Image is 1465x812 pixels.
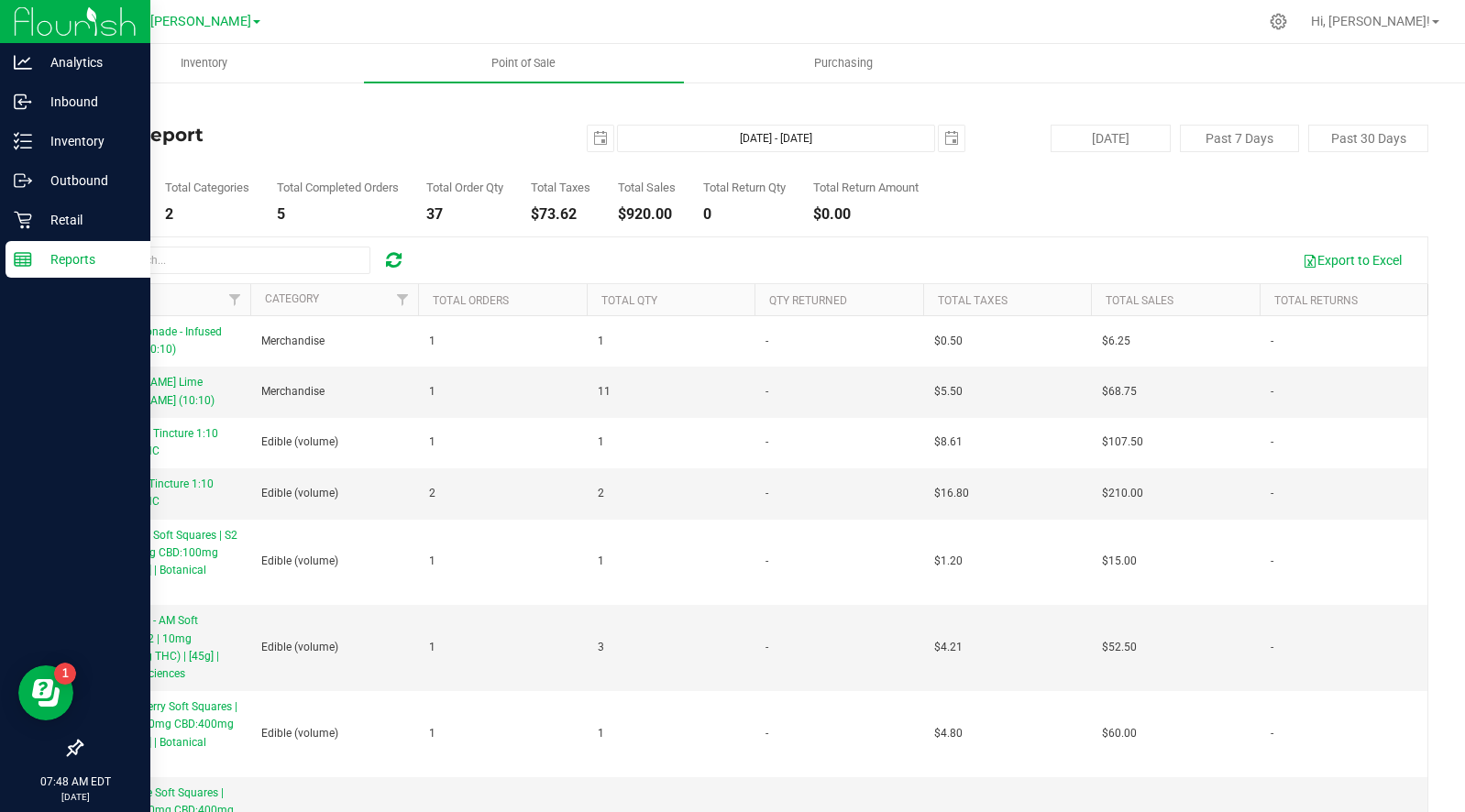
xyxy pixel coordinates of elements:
[813,207,919,222] div: $0.00
[766,639,768,656] span: -
[938,294,1008,307] a: Total Taxes
[934,485,969,502] span: $16.80
[1271,433,1273,451] span: -
[433,294,509,307] a: Total Orders
[789,55,898,71] span: Purchasing
[1102,485,1143,502] span: $210.00
[429,433,435,451] span: 1
[934,553,963,570] span: $1.20
[265,292,319,305] a: Category
[32,209,142,231] p: Retail
[156,55,252,71] span: Inventory
[598,639,604,656] span: 3
[32,91,142,113] p: Inbound
[934,433,963,451] span: $8.61
[429,725,435,742] span: 1
[467,55,580,71] span: Point of Sale
[1311,14,1430,28] span: Hi, [PERSON_NAME]!
[1180,125,1300,152] button: Past 7 Days
[8,774,142,790] p: 07:48 AM EDT
[388,284,418,315] a: Filter
[93,614,219,680] span: Citrus Burst - AM Soft Squares | S2 | 10mg CBD:100mg THC) | [45g] | Botanical Sciences
[93,427,218,457] span: Peppermint Tincture 1:10 1200mg THC
[598,553,604,570] span: 1
[766,553,768,570] span: -
[14,93,32,111] inline-svg: Inbound
[703,207,786,222] div: 0
[598,333,604,350] span: 1
[165,207,249,222] div: 2
[766,333,768,350] span: -
[219,284,249,315] a: Filter
[934,639,963,656] span: $4.21
[598,383,611,401] span: 11
[766,433,768,451] span: -
[598,433,604,451] span: 1
[939,126,964,151] span: select
[44,44,364,82] a: Inventory
[684,44,1004,82] a: Purchasing
[14,250,32,269] inline-svg: Reports
[429,383,435,401] span: 1
[429,333,435,350] span: 1
[1271,383,1273,401] span: -
[1102,333,1130,350] span: $6.25
[18,665,73,720] iframe: Resource center
[766,485,768,502] span: -
[93,325,222,356] span: 10mg Lemonade - Infused Beverage (10:10)
[93,376,215,406] span: [PERSON_NAME] Lime [PERSON_NAME] (10:10)
[531,207,590,222] div: $73.62
[934,333,963,350] span: $0.50
[429,485,435,502] span: 2
[1271,639,1273,656] span: -
[32,51,142,73] p: Analytics
[1102,383,1137,401] span: $68.75
[426,181,503,193] div: Total Order Qty
[261,553,338,570] span: Edible (volume)
[364,44,684,82] a: Point of Sale
[426,207,503,222] div: 37
[598,485,604,502] span: 2
[261,383,325,401] span: Merchandise
[934,725,963,742] span: $4.80
[32,248,142,270] p: Reports
[14,132,32,150] inline-svg: Inventory
[1271,725,1273,742] span: -
[115,14,251,29] span: GA1 - [PERSON_NAME]
[93,477,214,508] span: Strawberry Tincture 1:10 1200mg THC
[14,211,32,229] inline-svg: Retail
[54,663,76,685] iframe: Resource center unread badge
[429,553,435,570] span: 1
[8,790,142,804] p: [DATE]
[261,433,338,451] span: Edible (volume)
[14,171,32,190] inline-svg: Outbound
[934,383,963,401] span: $5.50
[32,170,142,192] p: Outbound
[1102,433,1143,451] span: $107.50
[95,247,370,274] input: Search...
[618,181,676,193] div: Total Sales
[429,639,435,656] span: 1
[1271,553,1273,570] span: -
[165,181,249,193] div: Total Categories
[703,181,786,193] div: Total Return Qty
[1267,13,1290,30] div: Manage settings
[588,126,613,151] span: select
[277,181,399,193] div: Total Completed Orders
[261,485,338,502] span: Edible (volume)
[277,207,399,222] div: 5
[601,294,657,307] a: Total Qty
[1102,639,1137,656] span: $52.50
[93,700,237,766] span: Blue Raspberry Soft Squares | S2 | 1:4 (100mg CBD:400mg THC) | [45g] | Botanical Sciences
[598,725,604,742] span: 1
[769,294,847,307] a: Qty Returned
[766,383,768,401] span: -
[1051,125,1171,152] button: [DATE]
[261,333,325,350] span: Merchandise
[1271,333,1273,350] span: -
[261,639,338,656] span: Edible (volume)
[813,181,919,193] div: Total Return Amount
[1271,485,1273,502] span: -
[93,529,237,595] span: Fruit Punch Soft Squares | S2 | 1:10 (10mg CBD:100mg THC) | [45g] | Botanical Sciences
